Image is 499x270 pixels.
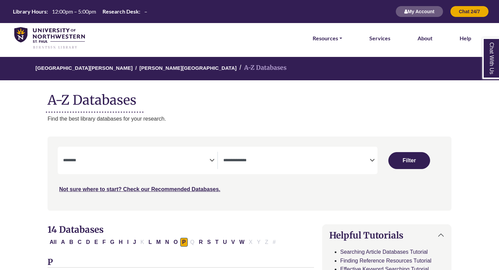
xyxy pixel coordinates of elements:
[36,64,133,71] a: [GEOGRAPHIC_DATA][PERSON_NAME]
[340,258,431,264] a: Finding Reference Resources Tutorial
[213,238,221,247] button: Filter Results T
[125,238,130,247] button: Filter Results I
[395,6,443,17] button: My Account
[144,8,147,15] span: –
[369,34,390,43] a: Services
[388,152,430,169] button: Submit for Search Results
[117,238,125,247] button: Filter Results H
[48,137,451,210] nav: Search filters
[48,239,278,245] div: Alpha-list to filter by first letter of database name
[48,257,314,268] h3: P
[229,238,237,247] button: Filter Results V
[450,6,489,17] button: Chat 24/7
[10,8,150,14] table: Hours Today
[84,238,92,247] button: Filter Results D
[10,8,150,16] a: Hours Today
[10,8,48,15] th: Library Hours:
[340,249,428,255] a: Searching Article Databases Tutorial
[237,238,246,247] button: Filter Results W
[140,64,237,71] a: [PERSON_NAME][GEOGRAPHIC_DATA]
[100,238,108,247] button: Filter Results F
[59,238,67,247] button: Filter Results A
[48,224,104,235] span: 14 Databases
[52,8,96,15] span: 12:00pm – 5:00pm
[418,34,432,43] a: About
[180,238,188,247] button: Filter Results P
[154,238,163,247] button: Filter Results M
[313,34,342,43] a: Resources
[48,238,58,247] button: All
[146,238,154,247] button: Filter Results L
[163,238,171,247] button: Filter Results N
[460,34,471,43] a: Help
[100,8,141,15] th: Research Desk:
[67,238,75,247] button: Filter Results B
[63,158,209,164] textarea: Search
[205,238,213,247] button: Filter Results S
[237,63,287,73] li: A-Z Databases
[221,238,229,247] button: Filter Results U
[171,238,180,247] button: Filter Results O
[48,87,451,108] h1: A-Z Databases
[92,238,100,247] button: Filter Results E
[76,238,84,247] button: Filter Results C
[450,8,489,14] a: Chat 24/7
[48,115,451,123] p: Find the best library databases for your research.
[395,8,443,14] a: My Account
[59,186,220,192] a: Not sure where to start? Check our Recommended Databases.
[108,238,116,247] button: Filter Results G
[48,57,451,80] nav: breadcrumb
[223,158,370,164] textarea: Search
[131,238,138,247] button: Filter Results J
[14,27,85,49] img: library_home
[322,225,451,246] button: Helpful Tutorials
[197,238,205,247] button: Filter Results R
